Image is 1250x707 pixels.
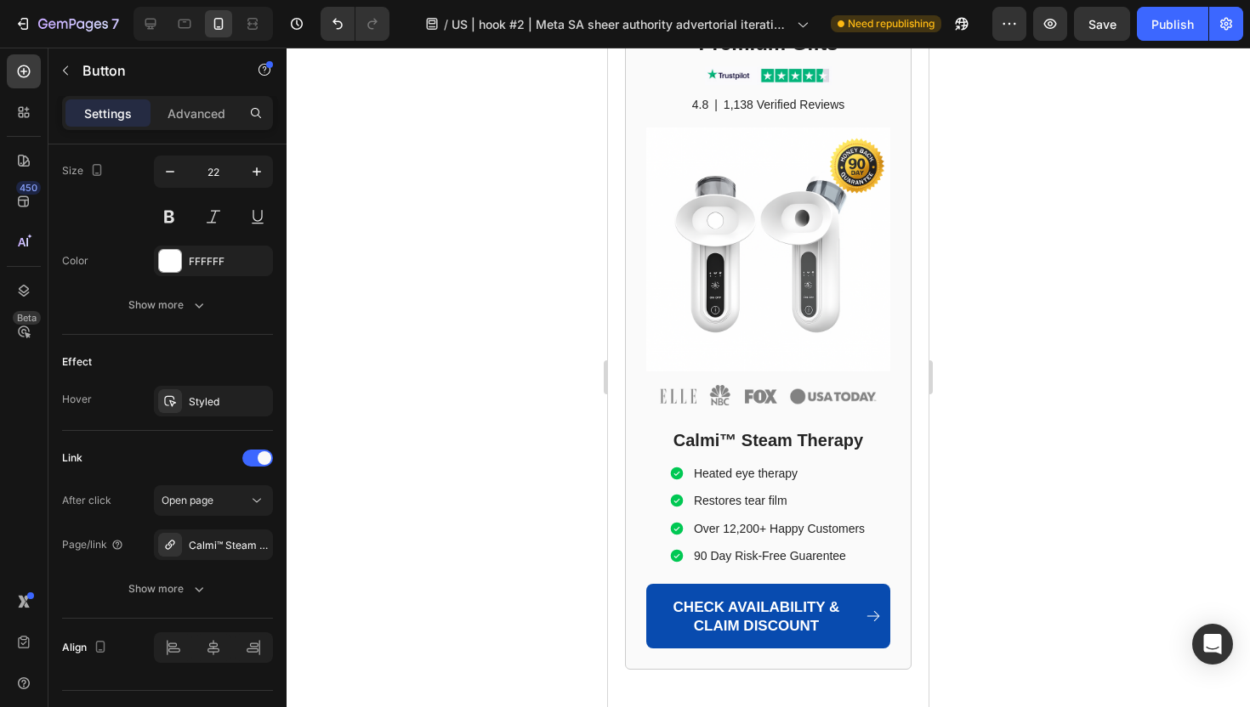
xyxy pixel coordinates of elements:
[62,636,111,659] div: Align
[848,16,935,31] span: Need republishing
[62,450,82,466] div: Link
[1192,624,1233,665] div: Open Intercom Messenger
[62,392,92,407] div: Hover
[189,538,269,553] div: Calmi™ Steam Therapy
[444,15,448,33] span: /
[62,160,107,183] div: Size
[189,254,269,269] div: FFFFFF
[16,181,41,195] div: 450
[62,537,124,552] div: Page/link
[1151,15,1194,33] div: Publish
[1088,17,1116,31] span: Save
[321,7,389,41] div: Undo/Redo
[62,493,111,508] div: After click
[162,494,213,506] span: Open page
[452,15,790,33] span: US | hook #2 | Meta SA sheer authority advertorial iteration #1
[82,60,227,81] p: Button
[7,7,127,41] button: 7
[111,14,119,34] p: 7
[62,574,273,604] button: Show more
[1074,7,1130,41] button: Save
[168,105,225,122] p: Advanced
[84,105,132,122] p: Settings
[128,297,207,314] div: Show more
[1137,7,1208,41] button: Publish
[189,394,269,410] div: Styled
[13,311,41,325] div: Beta
[62,354,92,370] div: Effect
[154,485,273,516] button: Open page
[128,580,207,597] div: Show more
[62,253,88,269] div: Color
[62,290,273,320] button: Show more
[608,48,929,707] iframe: Design area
